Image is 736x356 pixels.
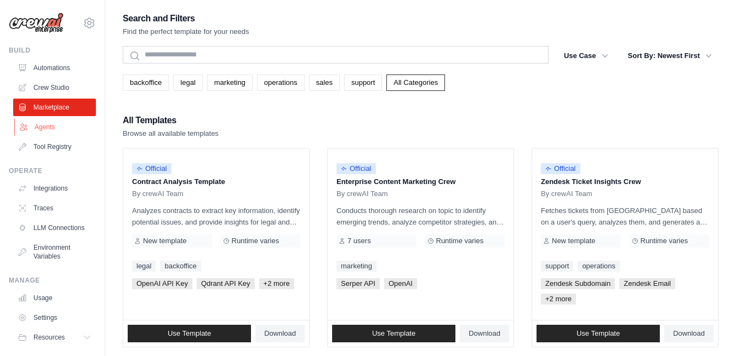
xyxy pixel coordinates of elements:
span: Resources [33,333,65,342]
a: operations [578,261,620,272]
a: Use Template [128,325,251,342]
a: LLM Connections [13,219,96,237]
a: backoffice [160,261,201,272]
span: Zendesk Email [619,278,675,289]
a: Traces [13,199,96,217]
button: Sort By: Newest First [621,46,718,66]
span: Download [673,329,705,338]
span: Runtime varies [436,237,484,245]
span: Qdrant API Key [197,278,255,289]
a: Download [664,325,714,342]
h2: Search and Filters [123,11,249,26]
span: Official [336,163,376,174]
span: Use Template [168,329,211,338]
a: Use Template [332,325,455,342]
span: By crewAI Team [132,190,184,198]
span: +2 more [541,294,576,305]
span: OpenAI API Key [132,278,192,289]
a: Integrations [13,180,96,197]
a: operations [257,74,305,91]
div: Manage [9,276,96,285]
span: Serper API [336,278,380,289]
a: Crew Studio [13,79,96,96]
a: Settings [13,309,96,326]
a: All Categories [386,74,445,91]
a: Download [460,325,509,342]
div: Build [9,46,96,55]
span: Download [264,329,296,338]
a: marketing [336,261,376,272]
span: New template [552,237,595,245]
p: Browse all available templates [123,128,219,139]
span: Runtime varies [641,237,688,245]
span: Download [469,329,500,338]
span: Zendesk Subdomain [541,278,615,289]
a: Use Template [537,325,660,342]
a: Environment Variables [13,239,96,265]
span: OpenAI [384,278,417,289]
a: legal [132,261,156,272]
p: Conducts thorough research on topic to identify emerging trends, analyze competitor strategies, a... [336,205,505,228]
p: Enterprise Content Marketing Crew [336,176,505,187]
span: Official [132,163,172,174]
a: backoffice [123,74,169,91]
h2: All Templates [123,113,219,128]
a: Usage [13,289,96,307]
p: Fetches tickets from [GEOGRAPHIC_DATA] based on a user's query, analyzes them, and generates a su... [541,205,709,228]
div: Operate [9,166,96,175]
a: Automations [13,59,96,77]
a: legal [173,74,202,91]
a: Agents [14,118,97,136]
button: Resources [13,329,96,346]
span: Use Template [372,329,415,338]
p: Find the perfect template for your needs [123,26,249,37]
a: support [344,74,382,91]
span: By crewAI Team [541,190,592,198]
span: Runtime varies [232,237,279,245]
button: Use Case [557,46,615,66]
img: Logo [9,13,64,33]
a: Marketplace [13,99,96,116]
a: sales [309,74,340,91]
a: Download [255,325,305,342]
span: 7 users [347,237,371,245]
span: By crewAI Team [336,190,388,198]
span: Official [541,163,580,174]
span: +2 more [259,278,294,289]
span: New template [143,237,186,245]
p: Analyzes contracts to extract key information, identify potential issues, and provide insights fo... [132,205,300,228]
p: Zendesk Ticket Insights Crew [541,176,709,187]
span: Use Template [577,329,620,338]
a: support [541,261,573,272]
p: Contract Analysis Template [132,176,300,187]
a: marketing [207,74,253,91]
a: Tool Registry [13,138,96,156]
